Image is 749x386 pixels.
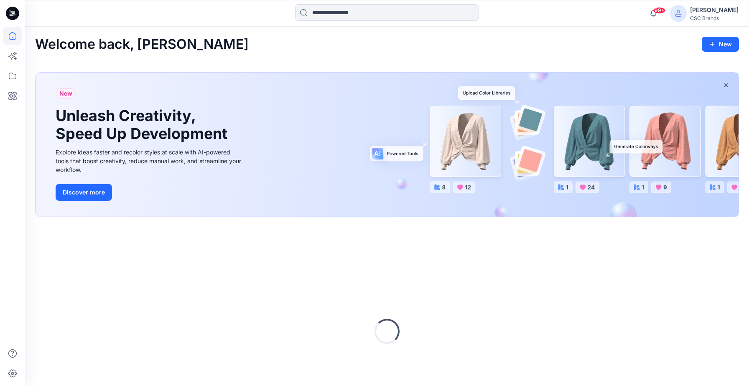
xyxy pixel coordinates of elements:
[59,88,72,98] span: New
[35,37,249,52] h2: Welcome back, [PERSON_NAME]
[690,15,739,21] div: CSC Brands
[653,7,665,14] span: 99+
[675,10,682,17] svg: avatar
[56,184,244,201] a: Discover more
[56,148,244,174] div: Explore ideas faster and recolor styles at scale with AI-powered tools that boost creativity, red...
[56,107,231,143] h1: Unleash Creativity, Speed Up Development
[702,37,739,52] button: New
[56,184,112,201] button: Discover more
[690,5,739,15] div: [PERSON_NAME]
